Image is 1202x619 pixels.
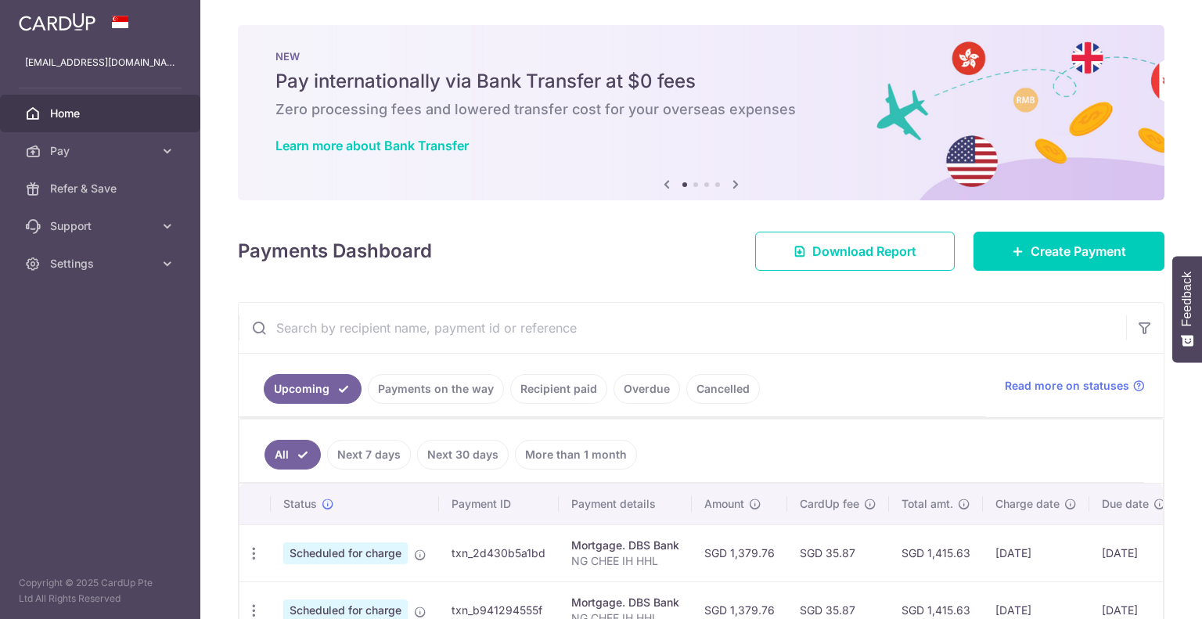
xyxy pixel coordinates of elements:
[238,237,432,265] h4: Payments Dashboard
[755,232,955,271] a: Download Report
[275,50,1127,63] p: NEW
[239,303,1126,353] input: Search by recipient name, payment id or reference
[1005,378,1145,394] a: Read more on statuses
[50,256,153,272] span: Settings
[614,374,680,404] a: Overdue
[283,496,317,512] span: Status
[515,440,637,470] a: More than 1 month
[275,69,1127,94] h5: Pay internationally via Bank Transfer at $0 fees
[275,138,469,153] a: Learn more about Bank Transfer
[686,374,760,404] a: Cancelled
[368,374,504,404] a: Payments on the way
[571,553,679,569] p: NG CHEE IH HHL
[275,100,1127,119] h6: Zero processing fees and lowered transfer cost for your overseas expenses
[439,524,559,581] td: txn_2d430b5a1bd
[50,143,153,159] span: Pay
[704,496,744,512] span: Amount
[25,55,175,70] p: [EMAIL_ADDRESS][DOMAIN_NAME]
[1180,272,1194,326] span: Feedback
[50,181,153,196] span: Refer & Save
[889,524,983,581] td: SGD 1,415.63
[510,374,607,404] a: Recipient paid
[50,106,153,121] span: Home
[995,496,1060,512] span: Charge date
[1089,524,1179,581] td: [DATE]
[265,440,321,470] a: All
[264,374,362,404] a: Upcoming
[1172,256,1202,362] button: Feedback - Show survey
[439,484,559,524] th: Payment ID
[800,496,859,512] span: CardUp fee
[787,524,889,581] td: SGD 35.87
[812,242,916,261] span: Download Report
[901,496,953,512] span: Total amt.
[1031,242,1126,261] span: Create Payment
[327,440,411,470] a: Next 7 days
[571,538,679,553] div: Mortgage. DBS Bank
[238,25,1164,200] img: Bank transfer banner
[1102,496,1149,512] span: Due date
[571,595,679,610] div: Mortgage. DBS Bank
[1005,378,1129,394] span: Read more on statuses
[973,232,1164,271] a: Create Payment
[19,13,95,31] img: CardUp
[692,524,787,581] td: SGD 1,379.76
[983,524,1089,581] td: [DATE]
[417,440,509,470] a: Next 30 days
[50,218,153,234] span: Support
[283,542,408,564] span: Scheduled for charge
[559,484,692,524] th: Payment details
